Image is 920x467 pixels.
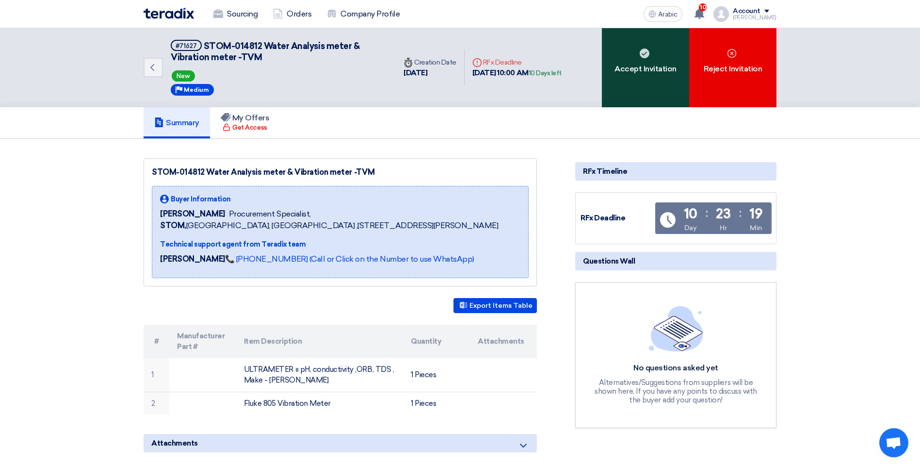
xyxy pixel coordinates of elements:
div: Alternatives/Suggestions from suppliers will be shown here, If you have any points to discuss wit... [594,378,759,404]
font: Summary [166,118,199,127]
font: [GEOGRAPHIC_DATA], [GEOGRAPHIC_DATA] ,[STREET_ADDRESS][PERSON_NAME] [160,221,498,230]
span: Attachments [151,438,198,449]
strong: [PERSON_NAME] [160,254,225,264]
span: Arabic [658,11,678,18]
font: Questions Wall [583,257,635,266]
div: 10 [684,207,697,221]
a: Orders [265,3,319,25]
span: New [172,70,195,82]
div: STOM-014812 Water Analysis meter & Vibration meter -TVM [152,167,529,178]
font: ULTRAMETER װ pH, conductivity ,ORB, TDS , Make - [PERSON_NAME] [244,365,394,385]
img: profile_test.png [713,6,729,22]
div: 23 [716,207,730,221]
font: [DATE] 10:00 AM [472,68,529,77]
font: My Offers [232,113,270,122]
div: : [739,204,742,222]
h5: STOM-014812 Water Analysis meter & Vibration meter -TVM [171,40,384,64]
th: # [144,325,169,358]
td: 1 [144,358,169,392]
font: Fluke 805 Vibration Meter [244,399,331,408]
span: Procurement Specialist, [229,208,311,220]
div: 10 Days left [529,68,562,78]
th: Attachments [470,325,537,358]
div: : [706,204,708,222]
font: Reject Invitation [704,63,762,75]
span: 10 [699,3,707,11]
td: 1 Pieces [403,358,470,392]
td: 1 Pieces [403,392,470,415]
a: 📞 [PHONE_NUMBER] (Call or Click on the Number to use WhatsApp) [225,254,474,264]
div: [DATE] [404,67,456,79]
font: Export Items Table [469,301,533,310]
div: Technical support agent from Teradix team [160,239,498,250]
span: [PERSON_NAME] [160,208,225,220]
a: My Offers Get Access [210,107,280,138]
font: Orders [287,8,311,20]
button: Arabic [644,6,682,22]
div: RFx Timeline [575,162,776,181]
img: empty_state_list.svg [649,306,703,351]
td: 2 [144,392,169,415]
button: Export Items Table [453,298,537,313]
div: Open chat [879,428,908,457]
div: Min [750,223,762,233]
img: Teradix logo [144,8,194,19]
th: Item Description [236,325,404,358]
font: Creation Date [404,58,456,67]
div: No questions asked yet [594,363,759,373]
div: Hr [720,223,726,233]
font: Get Access [232,123,267,133]
span: Buyer Information [171,194,231,204]
div: 19 [749,207,762,221]
div: Account [733,7,760,16]
div: Day [684,223,697,233]
th: Manufacturer Part # [169,325,236,358]
div: RFx Deadline [581,213,653,224]
span: Medium [184,86,209,93]
span: STOM-014812 Water Analysis meter & Vibration meter -TVM [171,41,359,63]
a: Summary [144,107,210,138]
th: Quantity [403,325,470,358]
font: Accept Invitation [614,63,677,75]
div: [PERSON_NAME] [733,15,776,20]
font: Company Profile [340,8,400,20]
a: Sourcing [206,3,265,25]
b: STOM, [160,221,186,230]
font: Sourcing [227,8,258,20]
font: RFx Deadline [472,58,522,67]
div: #71627 [176,43,197,49]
